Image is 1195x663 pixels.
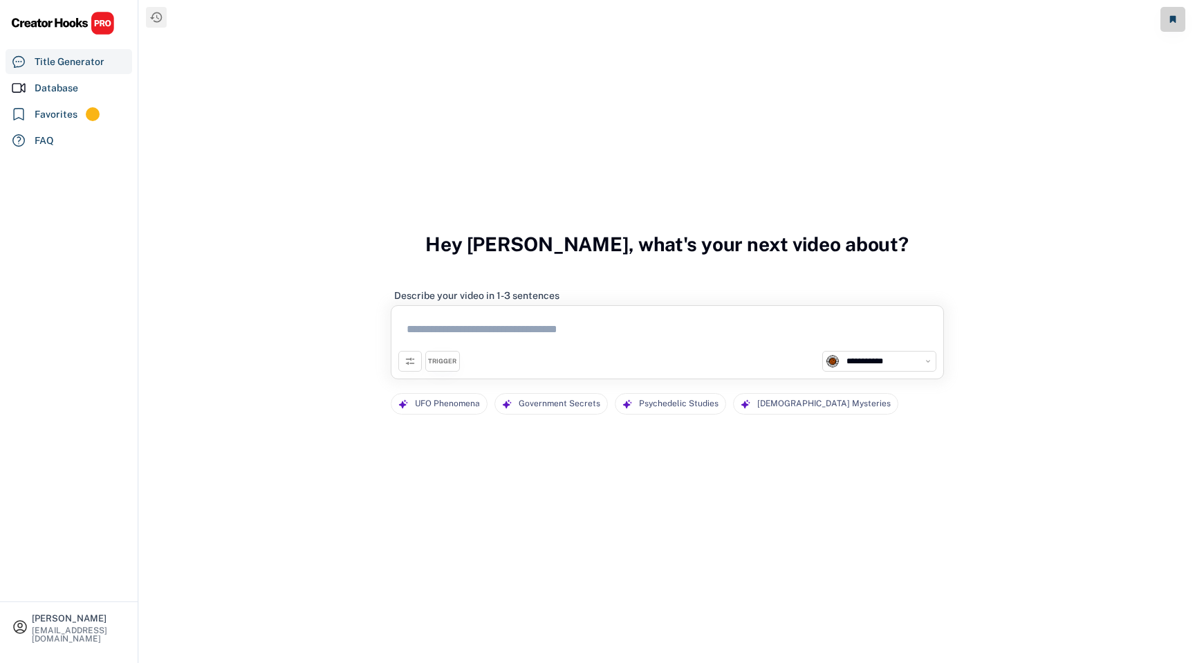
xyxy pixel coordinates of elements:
[35,81,78,96] div: Database
[32,626,126,643] div: [EMAIL_ADDRESS][DOMAIN_NAME]
[519,394,600,414] div: Government Secrets
[394,289,559,302] div: Describe your video in 1-3 sentences
[826,355,839,367] img: channels4_profile.jpg
[35,134,54,148] div: FAQ
[428,357,456,366] div: TRIGGER
[425,218,909,271] h3: Hey [PERSON_NAME], what's your next video about?
[35,107,77,122] div: Favorites
[11,11,115,35] img: CHPRO%20Logo.svg
[639,394,719,414] div: Psychedelic Studies
[415,394,480,414] div: UFO Phenomena
[757,394,891,414] div: [DEMOGRAPHIC_DATA] Mysteries
[35,55,104,69] div: Title Generator
[32,614,126,623] div: [PERSON_NAME]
